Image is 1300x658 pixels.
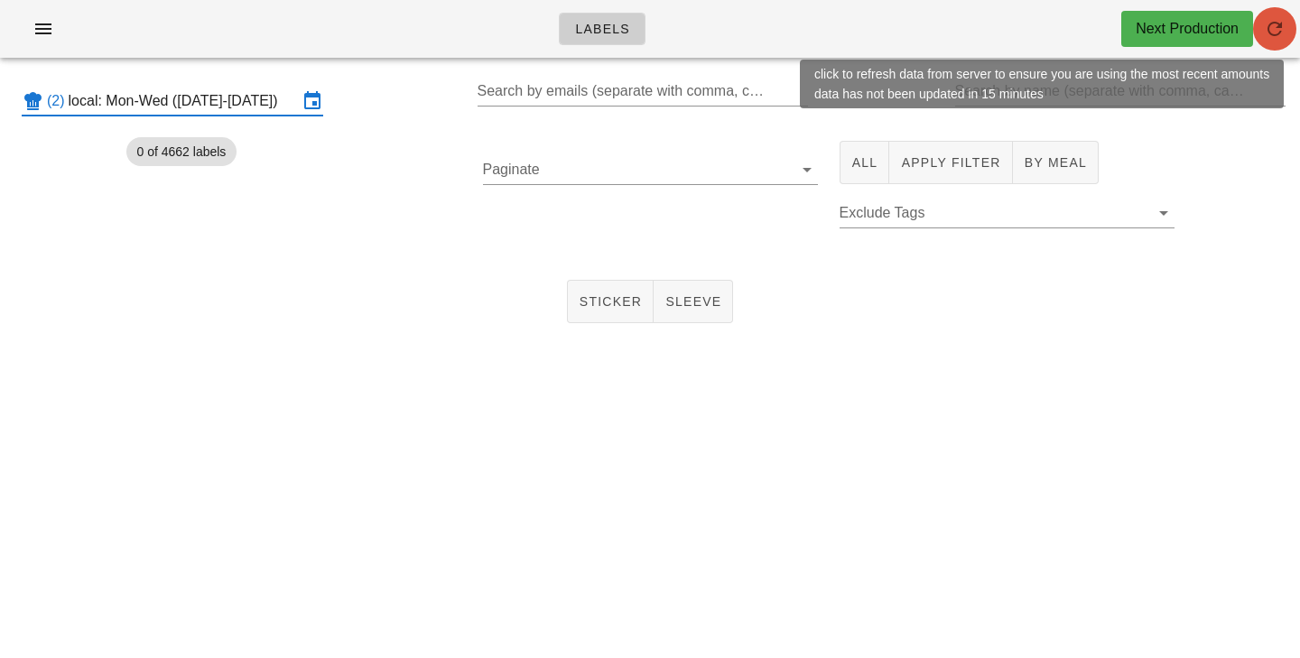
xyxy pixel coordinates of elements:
button: By Meal [1013,141,1099,184]
span: By Meal [1024,155,1087,170]
button: Apply Filter [889,141,1012,184]
span: All [851,155,878,170]
a: Labels [559,13,645,45]
div: Paginate [483,155,818,184]
span: Sleeve [664,294,721,309]
span: Labels [574,22,630,36]
span: Apply Filter [900,155,1000,170]
span: Sticker [579,294,643,309]
div: Next Production [1136,18,1239,40]
button: Sticker [567,280,655,323]
div: (2) [47,92,69,110]
span: 0 of 4662 labels [137,137,227,166]
div: Exclude Tags [840,199,1175,227]
button: Sleeve [654,280,733,323]
button: All [840,141,890,184]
